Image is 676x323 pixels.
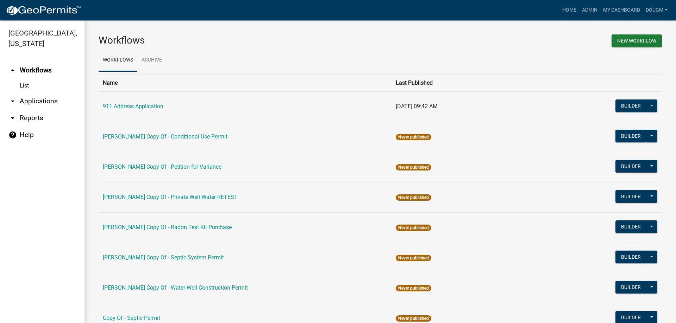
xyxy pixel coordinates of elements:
th: Name [99,74,392,91]
button: Builder [615,99,646,112]
button: New Workflow [612,34,662,47]
a: [PERSON_NAME] Copy Of - Conditional Use Permit [103,133,227,140]
a: [PERSON_NAME] Copy Of - Petition for Variance [103,163,221,170]
a: Copy Of - Septic Permit [103,315,160,321]
a: [PERSON_NAME] Copy Of - Private Well Water RETEST [103,194,238,200]
span: Never published [396,255,431,261]
a: Dougm [643,4,670,17]
a: Admin [579,4,600,17]
a: 911 Address Application [103,103,163,110]
i: arrow_drop_down [8,97,17,105]
button: Builder [615,220,646,233]
span: Never published [396,225,431,231]
button: Builder [615,281,646,293]
a: [PERSON_NAME] Copy Of - Septic System Permit [103,254,224,261]
a: Home [559,4,579,17]
span: Never published [396,194,431,201]
span: Never published [396,285,431,291]
a: [PERSON_NAME] Copy Of - Water Well Construction Permit [103,284,248,291]
span: [DATE] 09:42 AM [396,103,438,110]
a: [PERSON_NAME] Copy Of - Radon Test Kit Purchase [103,224,232,231]
span: Never published [396,164,431,170]
i: arrow_drop_down [8,114,17,122]
a: Archive [137,49,166,72]
i: arrow_drop_up [8,66,17,75]
button: Builder [615,160,646,173]
th: Last Published [392,74,564,91]
span: Never published [396,134,431,140]
a: My Dashboard [600,4,643,17]
i: help [8,131,17,139]
h3: Workflows [99,34,375,46]
button: Builder [615,130,646,142]
button: Builder [615,251,646,263]
button: Builder [615,190,646,203]
span: Never published [396,315,431,322]
a: Workflows [99,49,137,72]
